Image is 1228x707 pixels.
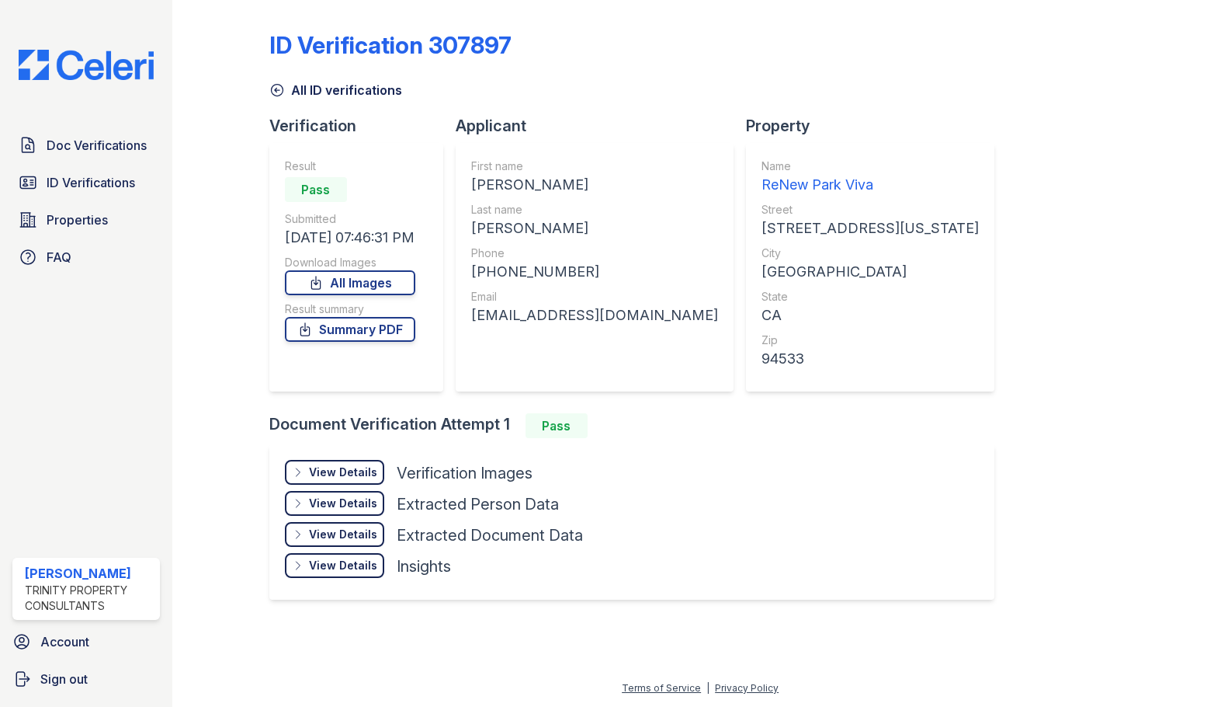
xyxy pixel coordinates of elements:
div: [DATE] 07:46:31 PM [285,227,415,249]
div: CA [761,305,979,326]
div: Extracted Person Data [397,493,559,515]
a: Account [6,626,166,657]
a: Terms of Service [622,682,701,694]
span: Properties [47,211,108,229]
a: Properties [12,204,160,235]
div: [GEOGRAPHIC_DATA] [761,261,979,283]
div: Property [746,115,1007,137]
a: Sign out [6,663,166,695]
span: FAQ [47,248,71,266]
span: Doc Verifications [47,136,147,155]
div: ID Verification 307897 [269,31,512,59]
span: Sign out [40,670,88,688]
div: Download Images [285,255,415,270]
a: All ID verifications [269,81,402,99]
a: Name ReNew Park Viva [761,158,979,196]
div: Insights [397,555,451,577]
div: Pass [285,177,347,202]
div: Street [761,202,979,218]
div: Email [471,289,718,305]
span: ID Verifications [47,173,135,192]
a: Doc Verifications [12,130,160,161]
div: Zip [761,333,979,348]
a: ID Verifications [12,167,160,198]
div: [PERSON_NAME] [25,564,154,583]
div: Applicant [456,115,746,137]
div: Trinity Property Consultants [25,583,154,614]
div: Verification Images [397,462,532,484]
a: Summary PDF [285,317,415,342]
div: Phone [471,246,718,261]
div: View Details [309,465,377,480]
div: Verification [269,115,456,137]
div: Pass [526,413,588,438]
div: [STREET_ADDRESS][US_STATE] [761,218,979,239]
a: FAQ [12,242,160,273]
div: [PERSON_NAME] [471,218,718,239]
a: All Images [285,270,415,295]
img: CE_Logo_Blue-a8612792a0a2168367f1c8372b55b34899dd931a85d93a1a3d3e32e68fde9ad4.png [6,50,166,80]
div: | [706,682,709,694]
span: Account [40,632,89,651]
div: [PERSON_NAME] [471,174,718,196]
div: City [761,246,979,261]
div: View Details [309,558,377,573]
div: View Details [309,527,377,542]
div: First name [471,158,718,174]
div: Result [285,158,415,174]
a: Privacy Policy [715,682,779,694]
div: Submitted [285,211,415,227]
div: Extracted Document Data [397,524,583,546]
div: View Details [309,496,377,511]
div: [PHONE_NUMBER] [471,261,718,283]
div: Result summary [285,301,415,317]
div: State [761,289,979,305]
div: [EMAIL_ADDRESS][DOMAIN_NAME] [471,305,718,326]
div: 94533 [761,348,979,370]
div: Last name [471,202,718,218]
div: ReNew Park Viva [761,174,979,196]
div: Name [761,158,979,174]
div: Document Verification Attempt 1 [269,413,1007,438]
